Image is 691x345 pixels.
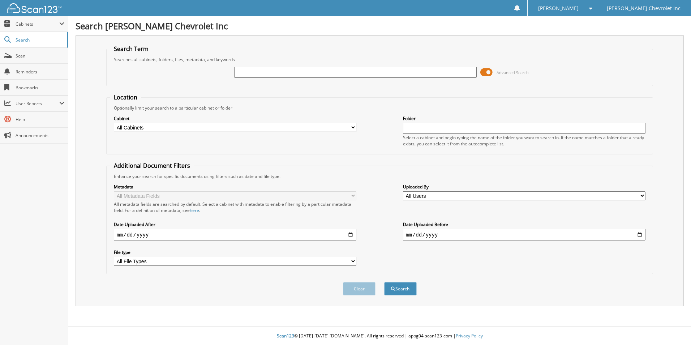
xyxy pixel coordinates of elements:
[16,101,59,107] span: User Reports
[114,249,356,255] label: File type
[114,184,356,190] label: Metadata
[110,56,649,63] div: Searches all cabinets, folders, files, metadata, and keywords
[190,207,199,213] a: here
[110,105,649,111] div: Optionally limit your search to a particular cabinet or folder
[403,135,645,147] div: Select a cabinet and begin typing the name of the folder you want to search in. If the name match...
[538,6,579,10] span: [PERSON_NAME]
[403,229,645,240] input: end
[16,53,64,59] span: Scan
[114,221,356,227] label: Date Uploaded After
[456,333,483,339] a: Privacy Policy
[110,93,141,101] legend: Location
[343,282,375,295] button: Clear
[277,333,294,339] span: Scan123
[403,115,645,122] label: Folder
[110,162,194,170] legend: Additional Document Filters
[403,184,645,190] label: Uploaded By
[16,37,63,43] span: Search
[607,6,681,10] span: [PERSON_NAME] Chevrolet Inc
[403,221,645,227] label: Date Uploaded Before
[7,3,61,13] img: scan123-logo-white.svg
[384,282,417,295] button: Search
[16,132,64,139] span: Announcements
[16,21,59,27] span: Cabinets
[110,173,649,179] div: Enhance your search for specific documents using filters such as date and file type.
[16,116,64,123] span: Help
[114,201,356,213] div: All metadata fields are searched by default. Select a cabinet with metadata to enable filtering b...
[114,229,356,240] input: start
[497,70,529,75] span: Advanced Search
[16,69,64,75] span: Reminders
[114,115,356,122] label: Cabinet
[16,85,64,91] span: Bookmarks
[110,45,152,53] legend: Search Term
[76,20,684,32] h1: Search [PERSON_NAME] Chevrolet Inc
[68,327,691,345] div: © [DATE]-[DATE] [DOMAIN_NAME]. All rights reserved | appg04-scan123-com |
